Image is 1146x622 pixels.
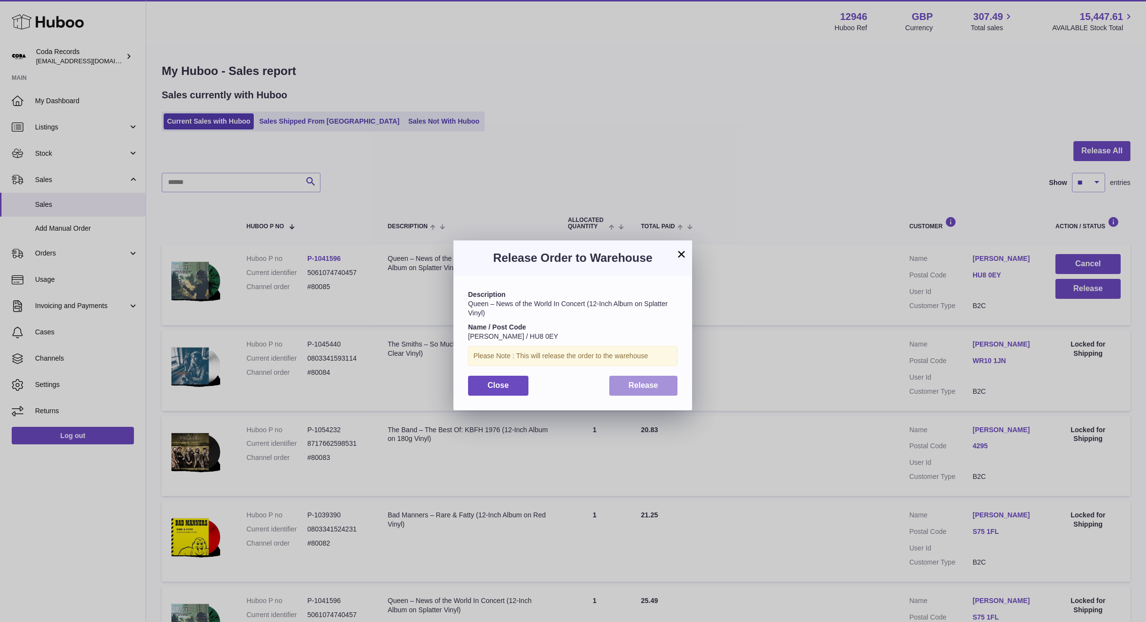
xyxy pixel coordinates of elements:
button: Close [468,376,528,396]
div: Please Note : This will release the order to the warehouse [468,346,677,366]
span: Queen – News of the World In Concert (12-Inch Album on Splatter Vinyl) [468,300,668,317]
h3: Release Order to Warehouse [468,250,677,266]
span: [PERSON_NAME] / HU8 0EY [468,332,558,340]
strong: Description [468,291,506,298]
span: Close [488,381,509,389]
button: × [676,248,687,260]
button: Release [609,376,678,396]
span: Release [629,381,658,389]
strong: Name / Post Code [468,323,526,331]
